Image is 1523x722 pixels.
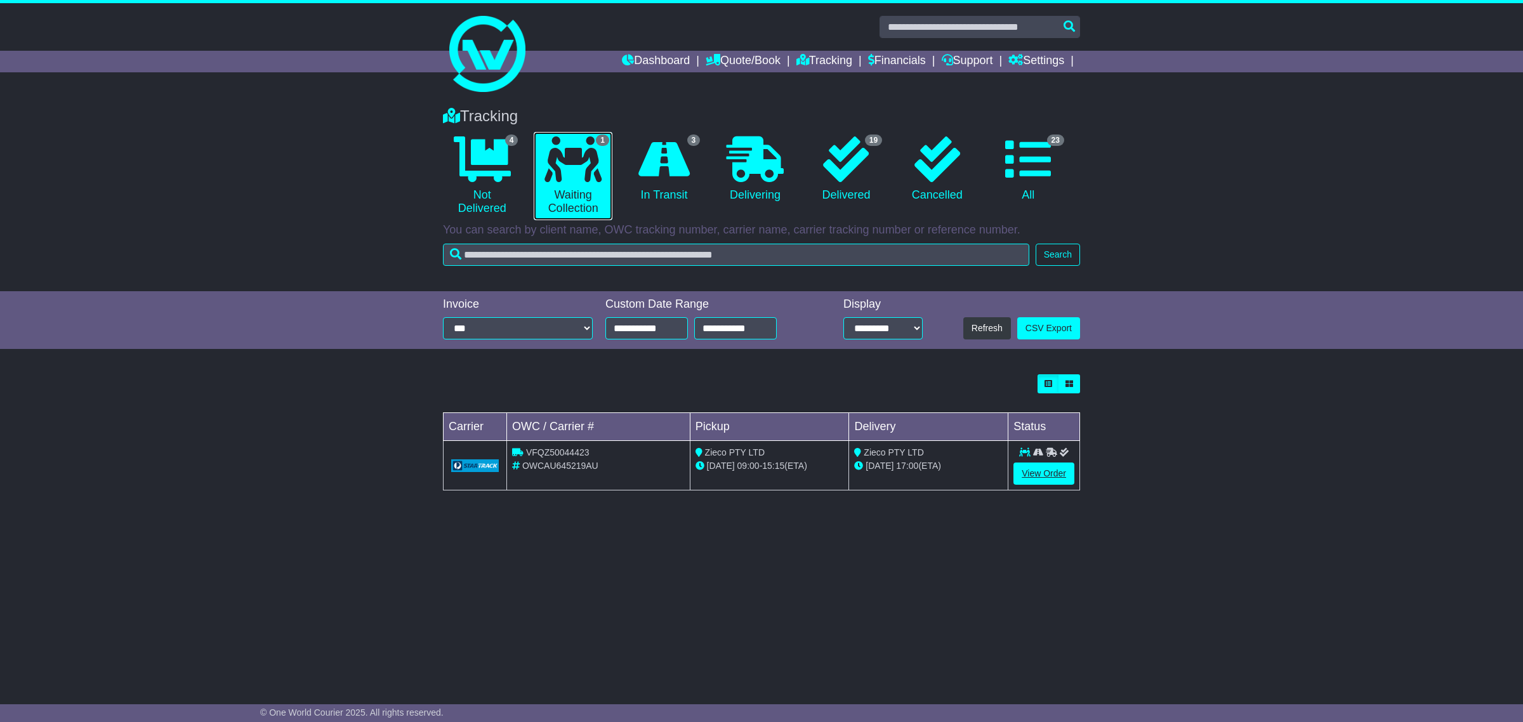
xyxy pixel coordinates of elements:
td: Status [1008,413,1080,441]
div: Invoice [443,298,593,312]
a: View Order [1013,463,1074,485]
span: [DATE] [866,461,893,471]
a: 19 Delivered [807,132,885,207]
div: - (ETA) [696,459,844,473]
a: Dashboard [622,51,690,72]
a: Financials [868,51,926,72]
a: Delivering [716,132,794,207]
a: Cancelled [898,132,976,207]
button: Search [1036,244,1080,266]
a: Support [942,51,993,72]
span: 15:15 [762,461,784,471]
a: Tracking [796,51,852,72]
span: 17:00 [896,461,918,471]
td: Delivery [849,413,1008,441]
a: Settings [1008,51,1064,72]
div: Display [843,298,923,312]
span: Zieco PTY LTD [864,447,923,457]
span: 19 [865,135,882,146]
img: GetCarrierServiceLogo [451,459,499,472]
div: Tracking [437,107,1086,126]
a: 1 Waiting Collection [534,132,612,220]
span: OWCAU645219AU [522,461,598,471]
span: 1 [596,135,609,146]
span: 23 [1047,135,1064,146]
button: Refresh [963,317,1011,339]
td: Pickup [690,413,849,441]
div: Custom Date Range [605,298,809,312]
span: 09:00 [737,461,760,471]
p: You can search by client name, OWC tracking number, carrier name, carrier tracking number or refe... [443,223,1080,237]
a: 4 Not Delivered [443,132,521,220]
a: 23 All [989,132,1067,207]
td: Carrier [444,413,507,441]
a: Quote/Book [706,51,781,72]
span: © One World Courier 2025. All rights reserved. [260,707,444,718]
span: 3 [687,135,701,146]
a: 3 In Transit [625,132,703,207]
span: [DATE] [707,461,735,471]
span: 4 [505,135,518,146]
span: Zieco PTY LTD [705,447,765,457]
td: OWC / Carrier # [507,413,690,441]
div: (ETA) [854,459,1003,473]
a: CSV Export [1017,317,1080,339]
span: VFQZ50044423 [526,447,590,457]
